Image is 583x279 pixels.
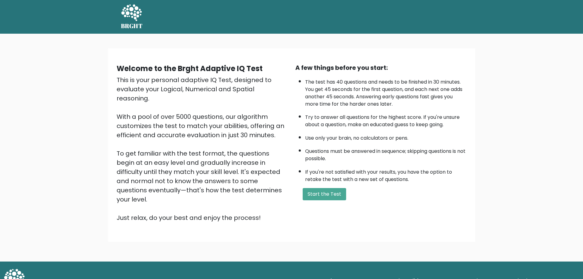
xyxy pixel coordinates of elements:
[117,75,288,222] div: This is your personal adaptive IQ Test, designed to evaluate your Logical, Numerical and Spatial ...
[121,2,143,31] a: BRGHT
[305,111,467,128] li: Try to answer all questions for the highest score. If you're unsure about a question, make an edu...
[121,22,143,30] h5: BRGHT
[305,75,467,108] li: The test has 40 questions and needs to be finished in 30 minutes. You get 45 seconds for the firs...
[117,63,263,74] b: Welcome to the Brght Adaptive IQ Test
[305,131,467,142] li: Use only your brain, no calculators or pens.
[295,63,467,72] div: A few things before you start:
[305,145,467,162] li: Questions must be answered in sequence; skipping questions is not possible.
[303,188,346,200] button: Start the Test
[305,165,467,183] li: If you're not satisfied with your results, you have the option to retake the test with a new set ...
